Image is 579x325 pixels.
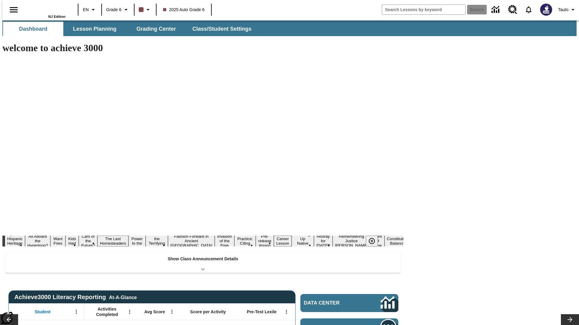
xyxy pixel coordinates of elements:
button: Slide 1 ¡Viva Hispanic Heritage Month! [5,231,25,251]
button: Open Menu [125,307,134,316]
button: Slide 15 Hooray for Constitution Day! [314,233,333,249]
button: Grading Center [126,22,186,36]
button: Slide 9 Fashion Forward in Ancient Rome [168,233,215,249]
div: Show Class Announcement Details [5,252,400,273]
button: Slide 3 Do You Want Fries With That? [50,227,65,255]
button: Slide 6 The Last Homesteaders [97,236,128,246]
button: Slide 12 Pre-release lesson [256,233,274,249]
button: Slide 4 Dirty Jobs Kids Had To Do [65,227,79,255]
a: Resource Center, Will open in new tab [505,2,521,18]
button: Slide 16 Remembering Justice O'Connor [333,233,371,249]
span: NJ Edition [48,15,65,18]
span: 2025 Auto Grade 6 [163,7,205,13]
span: Lesson Planning [73,26,116,32]
span: Pre-Test Lexile [247,309,277,314]
button: Pause [366,236,378,246]
button: Slide 2 All Aboard the Hyperloop? [25,233,50,249]
a: Data Center [488,2,505,18]
input: search field [382,5,465,14]
span: Data Center [304,300,360,306]
span: Dashboard [19,26,47,32]
button: Profile/Settings [556,4,579,15]
button: Slide 14 Cooking Up Native Traditions [292,231,314,251]
p: Show Class Announcement Details [168,256,238,262]
button: Class color is dark brown. Change class color [136,4,154,15]
button: Language: EN, Select a language [80,4,100,15]
span: Achieve3000 Literacy Reporting [14,294,137,301]
div: At-A-Glance [109,294,137,300]
button: Slide 13 Career Lesson [274,236,292,246]
button: Slide 7 Solar Power to the People [128,231,146,251]
span: Grading Center [136,26,176,32]
a: Data Center [300,294,398,312]
button: Slide 18 The Constitution's Balancing Act [384,231,413,251]
div: Home [26,2,65,18]
span: Student [35,309,50,314]
span: Class/Student Settings [192,26,252,32]
button: Lesson Planning [65,22,125,36]
div: Pause [366,236,384,246]
a: Home [26,3,65,15]
span: Activities Completed [87,306,127,317]
span: Score per Activity [190,309,226,314]
button: Lesson carousel, Next [561,314,579,325]
button: Slide 5 Cars of the Future? [79,233,97,249]
h1: welcome to achieve 3000 [2,42,403,54]
img: Avatar [540,4,552,16]
div: SubNavbar [2,20,577,36]
button: Dashboard [3,22,63,36]
a: Notifications [521,2,536,17]
button: Open Menu [282,307,291,316]
button: Open side menu [5,1,23,19]
span: Avg Score [144,309,165,314]
button: Grade: Grade 6, Select a grade [104,4,132,15]
button: Slide 11 Mixed Practice: Citing Evidence [234,231,256,251]
button: Open Menu [167,307,176,316]
span: Grade 6 [106,7,122,13]
button: Slide 8 Attack of the Terrifying Tomatoes [146,231,168,251]
span: EN [83,7,89,13]
button: Select a new avatar [536,2,556,17]
button: Slide 10 The Invasion of the Free CD [215,229,235,253]
button: Open Menu [72,307,81,316]
button: Class/Student Settings [188,22,256,36]
div: SubNavbar [2,22,257,36]
span: Tauto [558,7,568,13]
